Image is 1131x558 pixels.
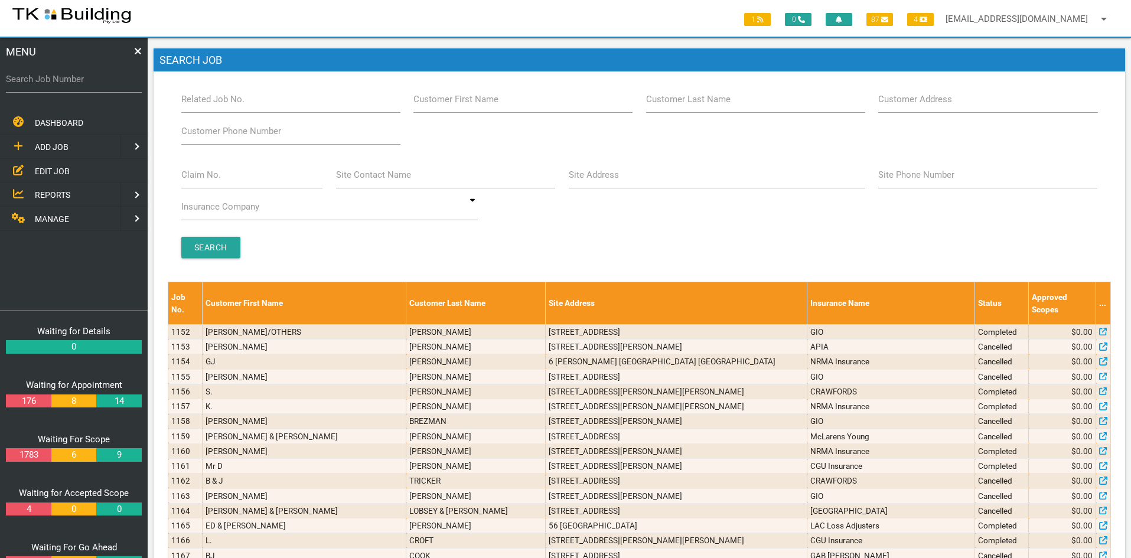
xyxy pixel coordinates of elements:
[35,214,69,224] span: MANAGE
[168,384,203,399] td: 1156
[6,502,51,516] a: 4
[975,443,1029,458] td: Completed
[203,518,406,533] td: ED & [PERSON_NAME]
[168,474,203,488] td: 1162
[569,168,619,182] label: Site Address
[1071,475,1093,487] span: $0.00
[975,340,1029,354] td: Cancelled
[1029,282,1096,325] th: Approved Scopes
[406,533,546,548] td: CROFT
[406,429,546,443] td: [PERSON_NAME]
[168,324,203,339] td: 1152
[807,503,975,518] td: [GEOGRAPHIC_DATA]
[1071,534,1093,546] span: $0.00
[975,533,1029,548] td: Completed
[168,369,203,384] td: 1155
[203,414,406,429] td: [PERSON_NAME]
[975,459,1029,474] td: Completed
[546,459,807,474] td: [STREET_ADDRESS][PERSON_NAME]
[181,125,281,138] label: Customer Phone Number
[51,448,96,462] a: 6
[1071,386,1093,397] span: $0.00
[878,168,954,182] label: Site Phone Number
[975,354,1029,369] td: Cancelled
[406,354,546,369] td: [PERSON_NAME]
[203,443,406,458] td: [PERSON_NAME]
[181,168,221,182] label: Claim No.
[975,399,1029,414] td: Completed
[203,399,406,414] td: K.
[96,394,141,408] a: 14
[96,448,141,462] a: 9
[12,6,132,25] img: s3file
[807,488,975,503] td: GIO
[168,282,203,325] th: Job No.
[546,518,807,533] td: 56 [GEOGRAPHIC_DATA]
[6,448,51,462] a: 1783
[807,443,975,458] td: NRMA Insurance
[154,48,1125,72] h1: Search Job
[203,340,406,354] td: [PERSON_NAME]
[546,533,807,548] td: [STREET_ADDRESS][PERSON_NAME][PERSON_NAME]
[546,384,807,399] td: [STREET_ADDRESS][PERSON_NAME][PERSON_NAME]
[406,324,546,339] td: [PERSON_NAME]
[38,434,110,445] a: Waiting For Scope
[406,399,546,414] td: [PERSON_NAME]
[1071,445,1093,457] span: $0.00
[975,414,1029,429] td: Cancelled
[807,518,975,533] td: LAC Loss Adjusters
[203,429,406,443] td: [PERSON_NAME] & [PERSON_NAME]
[546,354,807,369] td: 6 [PERSON_NAME] [GEOGRAPHIC_DATA] [GEOGRAPHIC_DATA]
[546,474,807,488] td: [STREET_ADDRESS]
[807,399,975,414] td: NRMA Insurance
[1071,460,1093,472] span: $0.00
[546,443,807,458] td: [STREET_ADDRESS][PERSON_NAME]
[406,518,546,533] td: [PERSON_NAME]
[168,518,203,533] td: 1165
[168,503,203,518] td: 1164
[406,443,546,458] td: [PERSON_NAME]
[907,13,934,26] span: 4
[546,429,807,443] td: [STREET_ADDRESS]
[6,44,36,60] span: MENU
[1071,371,1093,383] span: $0.00
[975,324,1029,339] td: Completed
[975,369,1029,384] td: Cancelled
[406,414,546,429] td: BREZMAN
[35,142,69,152] span: ADD JOB
[168,459,203,474] td: 1161
[203,488,406,503] td: [PERSON_NAME]
[866,13,893,26] span: 87
[168,533,203,548] td: 1166
[6,73,142,86] label: Search Job Number
[203,354,406,369] td: GJ
[546,414,807,429] td: [STREET_ADDRESS][PERSON_NAME]
[168,443,203,458] td: 1160
[878,93,952,106] label: Customer Address
[406,474,546,488] td: TRICKER
[203,282,406,325] th: Customer First Name
[406,384,546,399] td: [PERSON_NAME]
[6,394,51,408] a: 176
[807,533,975,548] td: CGU Insurance
[6,340,142,354] a: 0
[1071,326,1093,338] span: $0.00
[31,542,117,553] a: Waiting For Go Ahead
[406,340,546,354] td: [PERSON_NAME]
[546,399,807,414] td: [STREET_ADDRESS][PERSON_NAME][PERSON_NAME]
[546,488,807,503] td: [STREET_ADDRESS][PERSON_NAME]
[807,369,975,384] td: GIO
[807,459,975,474] td: CGU Insurance
[168,399,203,414] td: 1157
[203,369,406,384] td: [PERSON_NAME]
[807,414,975,429] td: GIO
[1071,430,1093,442] span: $0.00
[181,237,240,258] input: Search
[168,340,203,354] td: 1153
[406,503,546,518] td: LOBSEY & [PERSON_NAME]
[807,429,975,443] td: McLarens Young
[406,369,546,384] td: [PERSON_NAME]
[975,503,1029,518] td: Cancelled
[807,384,975,399] td: CRAWFORDS
[181,93,245,106] label: Related Job No.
